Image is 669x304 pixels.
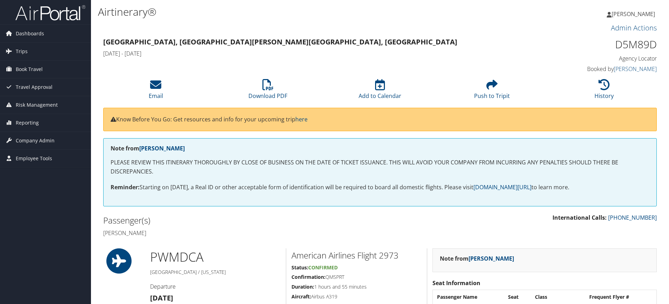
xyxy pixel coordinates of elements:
[111,158,649,176] p: PLEASE REVIEW THIS ITINERARY THOROUGHLY BY CLOSE OF BUSINESS ON THE DATE OF TICKET ISSUANCE. THIS...
[291,274,422,281] h5: QMSPRT
[291,274,325,280] strong: Confirmation:
[505,291,530,303] th: Seat
[150,293,173,303] strong: [DATE]
[612,10,655,18] span: [PERSON_NAME]
[16,150,52,167] span: Employee Tools
[111,183,140,191] strong: Reminder:
[150,283,281,290] h4: Departure
[614,65,657,73] a: [PERSON_NAME]
[103,214,375,226] h2: Passenger(s)
[111,115,649,124] p: Know Before You Go: Get resources and info for your upcoming trip
[149,83,163,100] a: Email
[103,229,375,237] h4: [PERSON_NAME]
[594,83,614,100] a: History
[16,43,28,60] span: Trips
[607,3,662,24] a: [PERSON_NAME]
[103,50,516,57] h4: [DATE] - [DATE]
[440,255,514,262] strong: Note from
[295,115,308,123] a: here
[150,269,281,276] h5: [GEOGRAPHIC_DATA] / [US_STATE]
[16,114,39,132] span: Reporting
[15,5,85,21] img: airportal-logo.png
[98,5,474,19] h1: Airtinerary®
[359,83,401,100] a: Add to Calendar
[150,248,281,266] h1: PWM DCA
[552,214,607,221] strong: International Calls:
[432,279,480,287] strong: Seat Information
[526,37,657,52] h1: D5M89D
[139,144,185,152] a: [PERSON_NAME]
[526,55,657,62] h4: Agency Locator
[526,65,657,73] h4: Booked by
[291,293,422,300] h5: Airbus A319
[469,255,514,262] a: [PERSON_NAME]
[473,183,531,191] a: [DOMAIN_NAME][URL]
[608,214,657,221] a: [PHONE_NUMBER]
[16,25,44,42] span: Dashboards
[291,264,308,271] strong: Status:
[291,293,311,300] strong: Aircraft:
[291,249,422,261] h2: American Airlines Flight 2973
[111,183,649,192] p: Starting on [DATE], a Real ID or other acceptable form of identification will be required to boar...
[111,144,185,152] strong: Note from
[308,264,338,271] span: Confirmed
[16,132,55,149] span: Company Admin
[434,291,504,303] th: Passenger Name
[291,283,314,290] strong: Duration:
[291,283,422,290] h5: 1 hours and 55 minutes
[16,78,52,96] span: Travel Approval
[248,83,287,100] a: Download PDF
[611,23,657,33] a: Admin Actions
[474,83,510,100] a: Push to Tripit
[16,61,43,78] span: Book Travel
[16,96,58,114] span: Risk Management
[103,37,457,47] strong: [GEOGRAPHIC_DATA], [GEOGRAPHIC_DATA] [PERSON_NAME][GEOGRAPHIC_DATA], [GEOGRAPHIC_DATA]
[586,291,656,303] th: Frequent Flyer #
[531,291,585,303] th: Class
